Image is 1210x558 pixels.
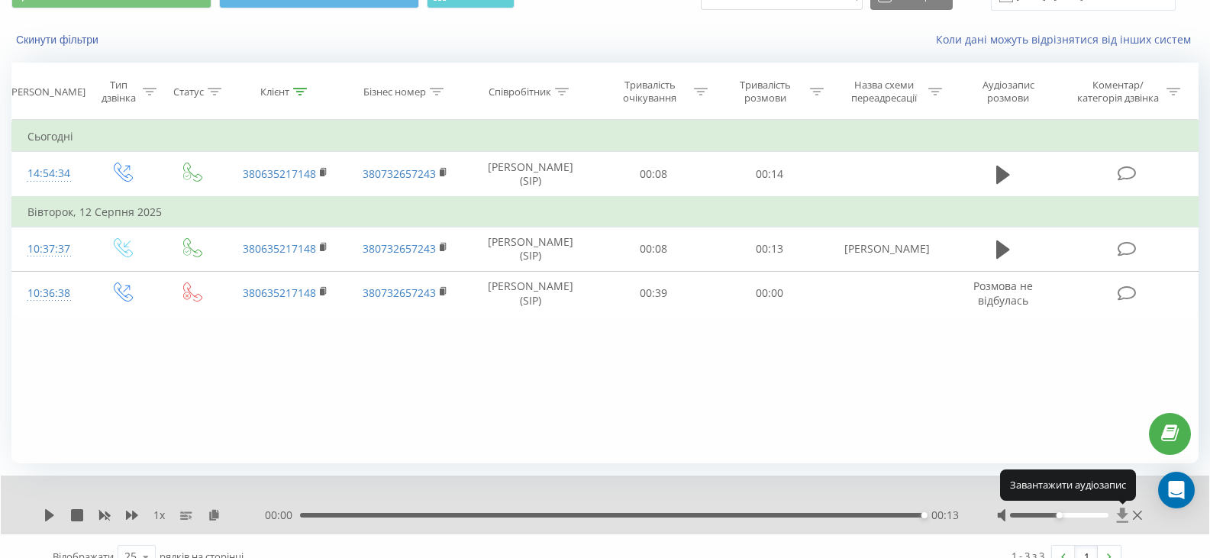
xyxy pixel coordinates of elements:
a: 380635217148 [243,241,316,256]
td: [PERSON_NAME] [827,227,947,271]
a: Коли дані можуть відрізнятися вiд інших систем [936,32,1199,47]
a: 380732657243 [363,285,436,300]
div: Завантажити аудіозапис [1000,469,1136,500]
div: Клієнт [260,85,289,98]
div: Статус [173,85,204,98]
div: Accessibility label [1057,512,1063,518]
span: Розмова не відбулась [973,279,1033,307]
div: 10:37:37 [27,234,71,264]
td: [PERSON_NAME] (SIP) [466,271,595,315]
td: [PERSON_NAME] (SIP) [466,227,595,271]
div: Бізнес номер [363,85,426,98]
a: 380732657243 [363,241,436,256]
div: Назва схеми переадресації [843,79,924,105]
td: 00:08 [595,227,711,271]
span: 00:13 [931,508,959,523]
span: 1 x [153,508,165,523]
div: Коментар/категорія дзвінка [1073,79,1163,105]
div: Аудіозапис розмови [961,79,1055,105]
td: 00:14 [711,152,828,197]
span: 00:00 [265,508,300,523]
td: Сьогодні [12,121,1199,152]
a: 380635217148 [243,166,316,181]
a: 380732657243 [363,166,436,181]
div: Тривалість розмови [725,79,806,105]
div: 10:36:38 [27,279,71,308]
td: 00:39 [595,271,711,315]
div: Співробітник [489,85,551,98]
div: [PERSON_NAME] [8,85,86,98]
td: 00:08 [595,152,711,197]
div: Тривалість очікування [609,79,690,105]
a: 380635217148 [243,285,316,300]
td: [PERSON_NAME] (SIP) [466,152,595,197]
div: Open Intercom Messenger [1158,472,1195,508]
div: Accessibility label [921,512,928,518]
td: 00:13 [711,227,828,271]
button: Скинути фільтри [11,33,106,47]
div: Тип дзвінка [99,79,138,105]
div: 14:54:34 [27,159,71,189]
td: 00:00 [711,271,828,315]
td: Вівторок, 12 Серпня 2025 [12,197,1199,227]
